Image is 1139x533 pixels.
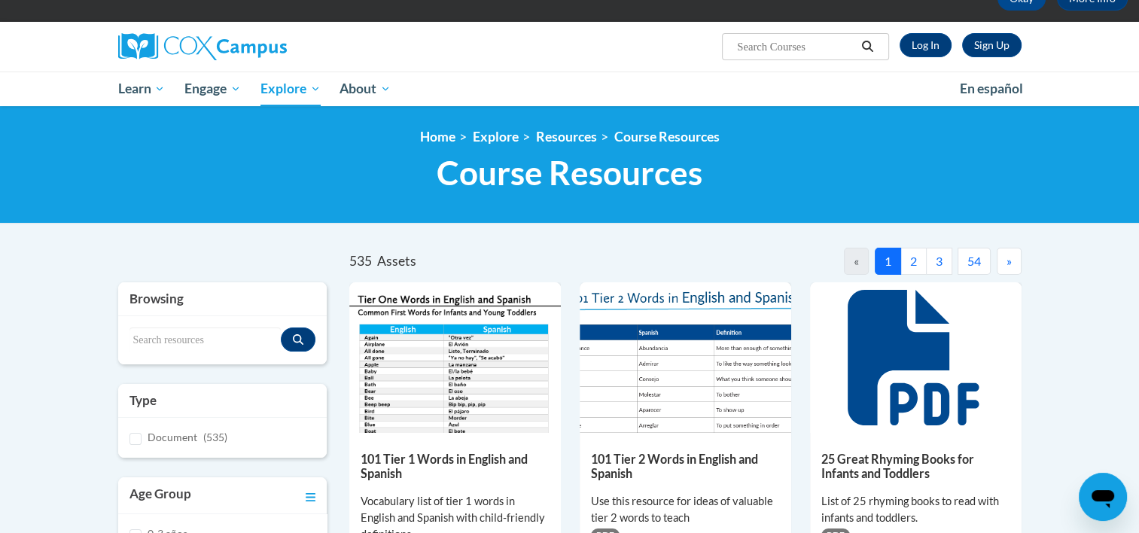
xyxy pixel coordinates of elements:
span: (535) [203,431,227,443]
input: Search Courses [735,38,856,56]
h3: Browsing [129,290,316,308]
span: Engage [184,80,241,98]
span: Learn [117,80,165,98]
span: Course Resources [437,153,702,193]
button: 3 [926,248,952,275]
a: Cox Campus [118,33,404,60]
a: En español [950,73,1033,105]
a: Course Resources [614,129,720,145]
span: 535 [349,253,372,269]
span: About [340,80,391,98]
span: Document [148,431,197,443]
span: Assets [377,253,416,269]
div: Use this resource for ideas of valuable tier 2 words to teach [591,493,780,526]
a: Log In [900,33,952,57]
a: Home [420,129,455,145]
h5: 25 Great Rhyming Books for Infants and Toddlers [821,452,1010,481]
h3: Type [129,391,316,410]
iframe: Button to launch messaging window [1079,473,1127,521]
img: Cox Campus [118,33,287,60]
button: Search resources [281,327,315,352]
button: Search [856,38,879,56]
a: Learn [108,72,175,106]
div: List of 25 rhyming books to read with infants and toddlers. [821,493,1010,526]
nav: Pagination Navigation [685,248,1021,275]
a: Resources [536,129,597,145]
button: 1 [875,248,901,275]
img: 836e94b2-264a-47ae-9840-fb2574307f3b.pdf [580,282,791,433]
a: Toggle collapse [306,485,315,506]
button: 2 [900,248,927,275]
input: Search resources [129,327,282,353]
span: » [1007,254,1012,268]
div: Main menu [96,72,1044,106]
h5: 101 Tier 1 Words in English and Spanish [361,452,550,481]
span: En español [960,81,1023,96]
a: Explore [251,72,330,106]
a: Explore [473,129,519,145]
button: Next [997,248,1022,275]
h3: Age Group [129,485,191,506]
h5: 101 Tier 2 Words in English and Spanish [591,452,780,481]
img: d35314be-4b7e-462d-8f95-b17e3d3bb747.pdf [349,282,561,433]
a: Register [962,33,1022,57]
button: 54 [958,248,991,275]
a: About [330,72,400,106]
a: Engage [175,72,251,106]
span: Explore [260,80,321,98]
